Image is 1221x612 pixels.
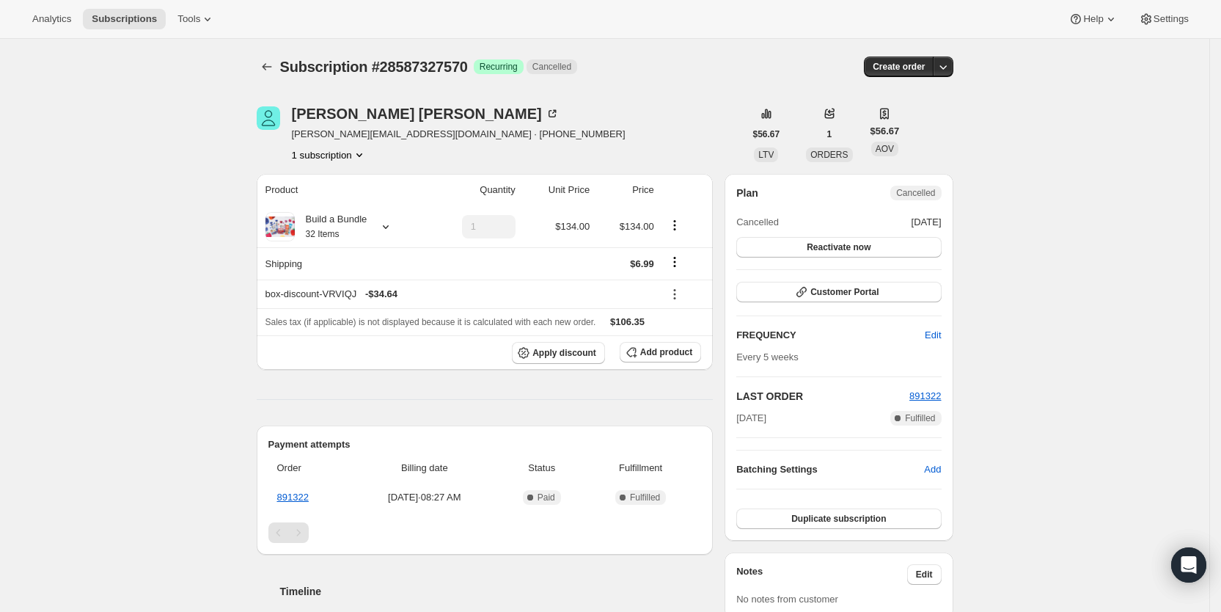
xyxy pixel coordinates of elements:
[503,461,580,476] span: Status
[907,564,942,585] button: Edit
[594,174,659,206] th: Price
[736,237,941,258] button: Reactivate now
[736,389,909,404] h2: LAST ORDER
[292,127,626,142] span: [PERSON_NAME][EMAIL_ADDRESS][DOMAIN_NAME] · [PHONE_NUMBER]
[864,57,934,77] button: Create order
[480,61,518,73] span: Recurring
[736,282,941,302] button: Customer Portal
[589,461,692,476] span: Fulfillment
[736,509,941,529] button: Duplicate subscription
[736,215,779,230] span: Cancelled
[280,584,714,599] h2: Timeline
[280,59,468,75] span: Subscription #28587327570
[265,287,654,302] div: box-discount-VRVIQJ
[1060,9,1126,29] button: Help
[365,287,397,302] span: - $34.64
[807,241,870,253] span: Reactivate now
[277,492,309,503] a: 891322
[758,150,774,160] span: LTV
[532,61,571,73] span: Cancelled
[791,513,886,525] span: Duplicate subscription
[354,461,494,476] span: Billing date
[268,437,702,452] h2: Payment attempts
[873,61,925,73] span: Create order
[818,124,841,145] button: 1
[32,13,71,25] span: Analytics
[663,254,686,270] button: Shipping actions
[1083,13,1103,25] span: Help
[257,174,428,206] th: Product
[1154,13,1189,25] span: Settings
[896,187,935,199] span: Cancelled
[870,124,900,139] span: $56.67
[916,569,933,580] span: Edit
[23,9,80,29] button: Analytics
[924,462,941,477] span: Add
[736,328,925,343] h2: FREQUENCY
[520,174,595,206] th: Unit Price
[610,316,645,327] span: $106.35
[736,594,838,605] span: No notes from customer
[83,9,166,29] button: Subscriptions
[876,144,894,154] span: AOV
[1130,9,1198,29] button: Settings
[538,492,555,503] span: Paid
[640,346,692,358] span: Add product
[555,221,590,232] span: $134.00
[736,462,924,477] h6: Batching Settings
[630,492,660,503] span: Fulfilled
[905,412,935,424] span: Fulfilled
[827,128,832,140] span: 1
[912,215,942,230] span: [DATE]
[177,13,200,25] span: Tools
[427,174,519,206] th: Quantity
[306,229,340,239] small: 32 Items
[292,106,560,121] div: [PERSON_NAME] [PERSON_NAME]
[736,351,799,363] span: Every 5 weeks
[265,317,596,327] span: Sales tax (if applicable) is not displayed because it is calculated with each new order.
[620,342,701,363] button: Add product
[925,328,941,343] span: Edit
[620,221,654,232] span: $134.00
[736,186,758,200] h2: Plan
[736,411,766,426] span: [DATE]
[268,452,351,484] th: Order
[916,324,950,347] button: Edit
[810,150,848,160] span: ORDERS
[292,147,367,162] button: Product actions
[630,258,654,269] span: $6.99
[532,347,596,359] span: Apply discount
[810,286,879,298] span: Customer Portal
[909,389,941,404] button: 891322
[257,57,277,77] button: Subscriptions
[736,564,907,585] h3: Notes
[753,128,780,140] span: $56.67
[268,522,702,543] nav: Pagination
[354,490,494,505] span: [DATE] · 08:27 AM
[512,342,605,364] button: Apply discount
[744,124,789,145] button: $56.67
[92,13,157,25] span: Subscriptions
[663,217,686,233] button: Product actions
[915,458,950,481] button: Add
[257,247,428,280] th: Shipping
[257,106,280,130] span: Clara Yun
[169,9,224,29] button: Tools
[909,390,941,401] a: 891322
[295,212,367,241] div: Build a Bundle
[1171,547,1206,583] div: Open Intercom Messenger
